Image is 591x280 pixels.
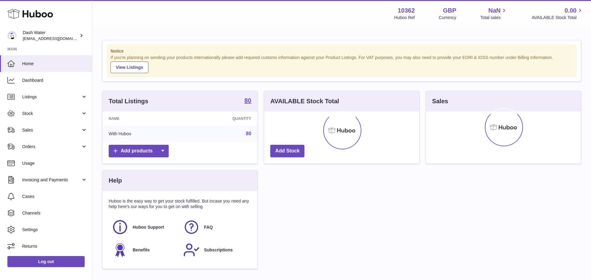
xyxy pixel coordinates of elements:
span: Usage [22,160,87,166]
h3: Sales [432,97,448,105]
span: Cases [22,194,87,199]
span: Stock [22,111,81,116]
h3: Total Listings [109,97,148,105]
span: Dashboard [22,77,87,83]
strong: Notice [111,48,573,54]
span: Channels [22,210,87,216]
span: Huboo Support [133,224,164,230]
a: Log out [7,256,85,267]
th: Name [103,112,184,126]
span: Total sales [480,15,508,21]
span: Subscriptions [204,247,233,253]
a: NaN Total sales [480,6,508,21]
p: Huboo is the easy way to get your stock fulfilled. But incase you need any help here's our ways f... [109,198,251,210]
h3: AVAILABLE Stock Total [270,97,339,105]
a: 0.00 AVAILABLE Stock Total [532,6,584,21]
span: Returns [22,243,87,249]
span: Sales [22,127,81,133]
a: View Listings [111,61,148,73]
a: Add products [109,145,169,157]
div: If you're planning on sending your products internationally please add required customs informati... [111,55,573,73]
span: FAQ [204,224,213,230]
a: 80 [244,97,251,105]
div: Huboo Ref [394,15,415,21]
strong: 80 [244,97,251,104]
span: Orders [22,144,81,150]
span: NaN [488,6,501,15]
span: Listings [22,94,81,100]
td: With Huboo [103,126,184,142]
a: Benefits [112,242,177,258]
span: Settings [22,227,87,233]
span: Home [22,61,87,67]
strong: 10362 [398,6,415,15]
span: Benefits [133,247,150,253]
a: Add Stock [270,145,304,157]
strong: GBP [443,6,456,15]
a: Huboo Support [112,219,177,235]
h3: Help [109,176,122,185]
div: Currency [439,15,456,21]
a: FAQ [183,219,248,235]
span: [EMAIL_ADDRESS][DOMAIN_NAME] [23,36,90,41]
img: internalAdmin-10362@internal.huboo.com [7,31,17,40]
span: 0.00 [565,6,577,15]
a: Subscriptions [183,242,248,258]
th: Quantity [184,112,258,126]
a: 80 [246,131,251,136]
div: Dash Water [23,30,78,41]
span: AVAILABLE Stock Total [532,15,584,21]
span: Invoicing and Payments [22,177,81,183]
